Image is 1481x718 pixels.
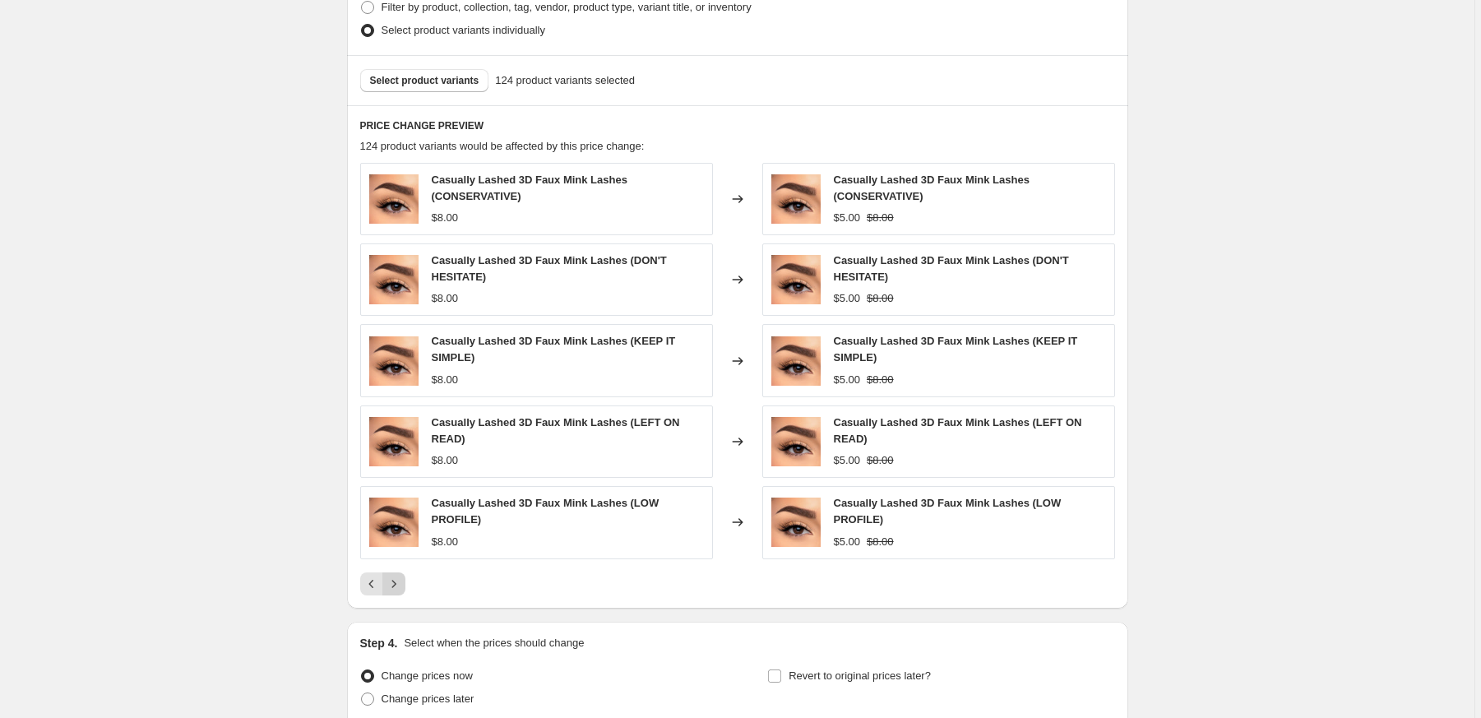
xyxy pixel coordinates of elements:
[432,416,680,445] span: Casually Lashed 3D Faux Mink Lashes (LEFT ON READ)
[432,290,459,307] div: $8.00
[432,174,627,202] span: Casually Lashed 3D Faux Mink Lashes (CONSERVATIVE)
[771,336,821,386] img: admit-it-3d-faux-mink-lashes-beauty-creations-elc-admit-it-785178_80x.jpg
[834,372,861,388] div: $5.00
[771,174,821,224] img: admit-it-3d-faux-mink-lashes-beauty-creations-elc-admit-it-785178_80x.jpg
[495,72,635,89] span: 124 product variants selected
[834,174,1030,202] span: Casually Lashed 3D Faux Mink Lashes (CONSERVATIVE)
[771,417,821,466] img: admit-it-3d-faux-mink-lashes-beauty-creations-elc-admit-it-785178_80x.jpg
[360,572,405,595] nav: Pagination
[369,336,419,386] img: admit-it-3d-faux-mink-lashes-beauty-creations-elc-admit-it-785178_80x.jpg
[789,669,931,682] span: Revert to original prices later?
[360,635,398,651] h2: Step 4.
[369,174,419,224] img: admit-it-3d-faux-mink-lashes-beauty-creations-elc-admit-it-785178_80x.jpg
[867,372,894,388] strike: $8.00
[867,534,894,550] strike: $8.00
[432,452,459,469] div: $8.00
[382,669,473,682] span: Change prices now
[360,69,489,92] button: Select product variants
[432,254,667,283] span: Casually Lashed 3D Faux Mink Lashes (DON'T HESITATE)
[834,254,1069,283] span: Casually Lashed 3D Faux Mink Lashes (DON'T HESITATE)
[834,210,861,226] div: $5.00
[369,417,419,466] img: admit-it-3d-faux-mink-lashes-beauty-creations-elc-admit-it-785178_80x.jpg
[834,534,861,550] div: $5.00
[404,635,584,651] p: Select when the prices should change
[432,335,676,364] span: Casually Lashed 3D Faux Mink Lashes (KEEP IT SIMPLE)
[834,497,1062,526] span: Casually Lashed 3D Faux Mink Lashes (LOW PROFILE)
[834,452,861,469] div: $5.00
[432,372,459,388] div: $8.00
[360,572,383,595] button: Previous
[370,74,479,87] span: Select product variants
[360,119,1115,132] h6: PRICE CHANGE PREVIEW
[432,210,459,226] div: $8.00
[432,497,660,526] span: Casually Lashed 3D Faux Mink Lashes (LOW PROFILE)
[867,290,894,307] strike: $8.00
[382,693,474,705] span: Change prices later
[369,255,419,304] img: admit-it-3d-faux-mink-lashes-beauty-creations-elc-admit-it-785178_80x.jpg
[867,452,894,469] strike: $8.00
[360,140,645,152] span: 124 product variants would be affected by this price change:
[382,572,405,595] button: Next
[432,534,459,550] div: $8.00
[834,335,1078,364] span: Casually Lashed 3D Faux Mink Lashes (KEEP IT SIMPLE)
[382,24,545,36] span: Select product variants individually
[834,416,1082,445] span: Casually Lashed 3D Faux Mink Lashes (LEFT ON READ)
[834,290,861,307] div: $5.00
[369,498,419,547] img: admit-it-3d-faux-mink-lashes-beauty-creations-elc-admit-it-785178_80x.jpg
[867,210,894,226] strike: $8.00
[771,255,821,304] img: admit-it-3d-faux-mink-lashes-beauty-creations-elc-admit-it-785178_80x.jpg
[382,1,752,13] span: Filter by product, collection, tag, vendor, product type, variant title, or inventory
[771,498,821,547] img: admit-it-3d-faux-mink-lashes-beauty-creations-elc-admit-it-785178_80x.jpg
